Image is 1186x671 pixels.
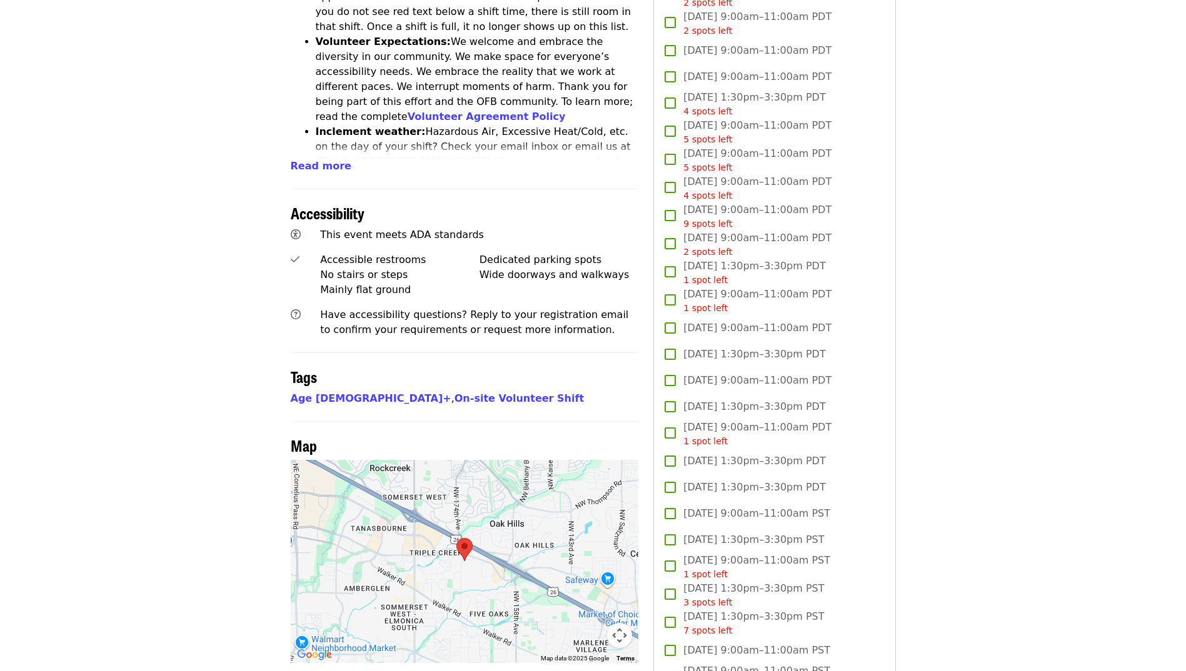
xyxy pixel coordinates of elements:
[683,347,825,362] span: [DATE] 1:30pm–3:30pm PDT
[683,259,825,287] span: [DATE] 1:30pm–3:30pm PDT
[683,106,732,116] span: 4 spots left
[683,553,830,581] span: [DATE] 9:00am–11:00am PST
[683,9,832,37] span: [DATE] 9:00am–11:00am PDT
[683,118,832,146] span: [DATE] 9:00am–11:00am PDT
[683,43,832,58] span: [DATE] 9:00am–11:00am PDT
[291,365,317,387] span: Tags
[291,392,451,404] a: Age [DEMOGRAPHIC_DATA]+
[683,581,824,609] span: [DATE] 1:30pm–3:30pm PST
[683,609,824,637] span: [DATE] 1:30pm–3:30pm PST
[683,134,732,144] span: 5 spots left
[320,252,480,267] div: Accessible restrooms
[616,655,635,662] a: Terms (opens in new tab)
[316,126,426,137] strong: Inclement weather:
[291,229,301,241] i: universal-access icon
[291,434,317,456] span: Map
[291,309,301,321] i: question-circle icon
[480,252,639,267] div: Dedicated parking spots
[683,26,732,36] span: 2 spots left
[291,202,364,224] span: Accessibility
[683,275,728,285] span: 1 spot left
[683,162,732,172] span: 5 spots left
[683,202,832,231] span: [DATE] 9:00am–11:00am PDT
[683,480,825,495] span: [DATE] 1:30pm–3:30pm PDT
[291,392,455,404] span: ,
[320,229,484,241] span: This event meets ADA standards
[683,219,732,229] span: 9 spots left
[683,247,732,257] span: 2 spots left
[320,309,628,335] span: Have accessibility questions? Reply to your registration email to confirm your requirements or re...
[320,267,480,282] div: No stairs or steps
[683,146,832,174] span: [DATE] 9:00am–11:00am PDT
[683,399,825,414] span: [DATE] 1:30pm–3:30pm PDT
[683,69,832,84] span: [DATE] 9:00am–11:00am PDT
[683,373,832,388] span: [DATE] 9:00am–11:00am PDT
[683,174,832,202] span: [DATE] 9:00am–11:00am PDT
[291,159,351,174] button: Read more
[683,231,832,259] span: [DATE] 9:00am–11:00am PDT
[683,420,832,448] span: [DATE] 9:00am–11:00am PDT
[683,90,825,118] span: [DATE] 1:30pm–3:30pm PDT
[683,532,824,547] span: [DATE] 1:30pm–3:30pm PST
[683,569,728,579] span: 1 spot left
[683,454,825,469] span: [DATE] 1:30pm–3:30pm PDT
[316,34,639,124] li: We welcome and embrace the diversity in our community. We make space for everyone’s accessibility...
[455,392,584,404] a: On-site Volunteer Shift
[294,647,335,663] a: Open this area in Google Maps (opens a new window)
[316,36,451,47] strong: Volunteer Expectations:
[683,191,732,201] span: 4 spots left
[683,625,732,635] span: 7 spots left
[683,506,830,521] span: [DATE] 9:00am–11:00am PST
[320,282,480,297] div: Mainly flat ground
[683,287,832,315] span: [DATE] 9:00am–11:00am PDT
[291,254,299,266] i: check icon
[683,303,728,313] span: 1 spot left
[294,647,335,663] img: Google
[541,655,609,662] span: Map data ©2025 Google
[683,643,830,658] span: [DATE] 9:00am–11:00am PST
[316,124,639,199] li: Hazardous Air, Excessive Heat/Cold, etc. on the day of your shift? Check your email inbox or emai...
[683,436,728,446] span: 1 spot left
[683,597,732,607] span: 3 spots left
[480,267,639,282] div: Wide doorways and walkways
[408,111,566,122] a: Volunteer Agreement Policy
[683,321,832,335] span: [DATE] 9:00am–11:00am PDT
[607,623,632,648] button: Map camera controls
[291,160,351,172] span: Read more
